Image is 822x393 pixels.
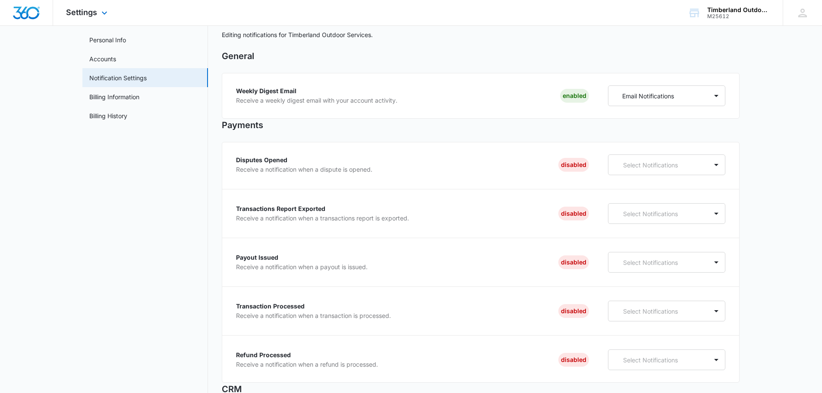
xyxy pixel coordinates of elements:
[558,158,589,172] div: Disabled
[222,119,740,132] h2: Payments
[222,50,740,63] h2: General
[89,73,147,82] a: Notification Settings
[66,8,97,17] span: Settings
[89,35,126,44] a: Personal Info
[236,255,368,261] p: Payout Issued
[222,30,740,39] p: Editing notifications for Timberland Outdoor Services.
[236,352,378,358] p: Refund Processed
[236,215,409,221] p: Receive a notification when a transactions report is exported.
[236,167,372,173] p: Receive a notification when a dispute is opened.
[558,255,589,269] div: Disabled
[236,157,372,163] p: Disputes Opened
[236,303,391,309] p: Transaction Processed
[236,88,397,94] p: Weekly Digest Email
[623,160,697,170] p: Select Notifications
[623,307,697,316] p: Select Notifications
[623,355,697,365] p: Select Notifications
[558,353,589,367] div: Disabled
[622,91,674,101] p: Email Notifications
[707,6,770,13] div: account name
[236,313,391,319] p: Receive a notification when a transaction is processed.
[89,92,139,101] a: Billing Information
[623,258,697,267] p: Select Notifications
[236,206,409,212] p: Transactions Report Exported
[623,209,697,218] p: Select Notifications
[236,264,368,270] p: Receive a notification when a payout is issued.
[560,89,589,103] div: Enabled
[558,304,589,318] div: Disabled
[236,362,378,368] p: Receive a notification when a refund is processed.
[558,207,589,220] div: Disabled
[89,54,116,63] a: Accounts
[89,111,127,120] a: Billing History
[707,13,770,19] div: account id
[236,97,397,104] p: Receive a weekly digest email with your account activity.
